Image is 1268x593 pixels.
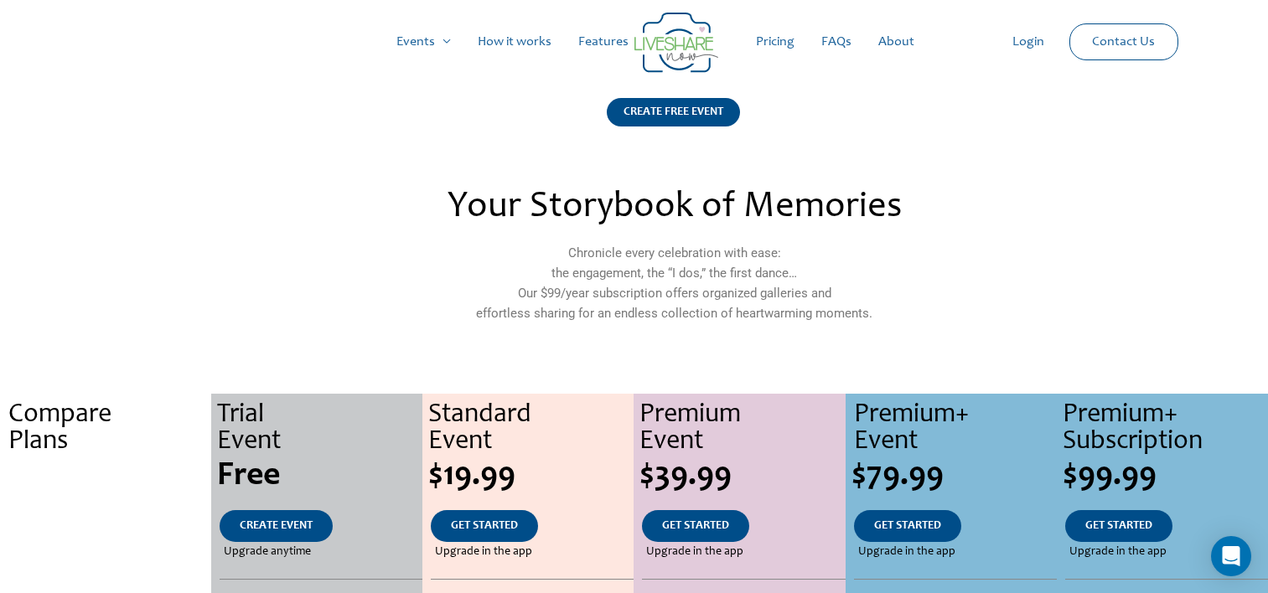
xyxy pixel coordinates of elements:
a: About [865,15,928,69]
span: GET STARTED [874,520,941,532]
div: Premium Event [639,402,845,456]
a: How it works [464,15,565,69]
span: . [104,546,107,558]
div: Free [217,460,422,493]
a: Pricing [743,15,808,69]
div: $79.99 [851,460,1057,493]
span: Upgrade in the app [435,542,532,562]
a: Login [999,15,1058,69]
span: Upgrade in the app [858,542,955,562]
span: Upgrade in the app [646,542,743,562]
img: Group 14 | Live Photo Slideshow for Events | Create Free Events Album for Any Occasion [634,13,718,73]
a: GET STARTED [431,510,538,542]
a: . [84,510,127,542]
a: GET STARTED [642,510,749,542]
a: Contact Us [1079,24,1168,59]
nav: Site Navigation [29,15,1239,69]
a: Events [383,15,464,69]
h2: Your Storybook of Memories [311,189,1037,226]
span: . [104,520,107,532]
div: Premium+ Event [854,402,1057,456]
a: GET STARTED [1065,510,1172,542]
div: Standard Event [428,402,634,456]
span: GET STARTED [662,520,729,532]
p: Chronicle every celebration with ease: the engagement, the “I dos,” the first dance… Our $99/year... [311,243,1037,323]
span: GET STARTED [1085,520,1152,532]
div: Trial Event [217,402,422,456]
div: $19.99 [428,460,634,493]
a: FAQs [808,15,865,69]
span: GET STARTED [451,520,518,532]
div: $39.99 [639,460,845,493]
span: Upgrade in the app [1069,542,1167,562]
a: CREATE FREE EVENT [607,98,740,147]
span: Upgrade anytime [224,542,311,562]
span: CREATE EVENT [240,520,313,532]
a: Features [565,15,642,69]
a: GET STARTED [854,510,961,542]
div: Open Intercom Messenger [1211,536,1251,576]
div: Compare Plans [8,402,211,456]
div: Premium+ Subscription [1063,402,1268,456]
a: CREATE EVENT [220,510,333,542]
span: . [101,460,110,493]
div: $99.99 [1063,460,1268,493]
div: CREATE FREE EVENT [607,98,740,126]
